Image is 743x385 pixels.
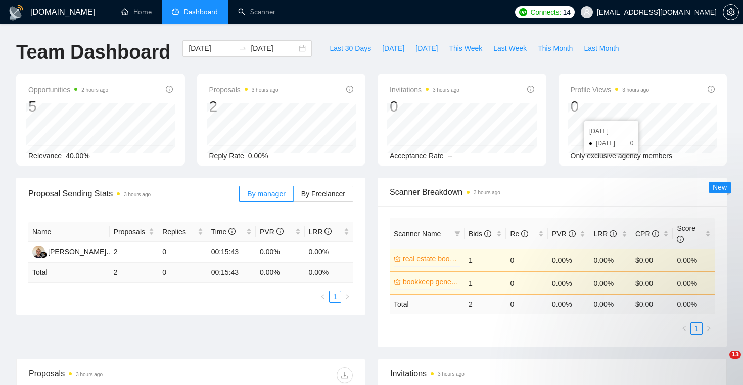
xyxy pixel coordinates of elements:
[32,247,106,255] a: AS[PERSON_NAME]
[410,40,443,57] button: [DATE]
[390,294,465,314] td: Total
[158,242,207,263] td: 0
[548,271,590,294] td: 0.00%
[394,230,441,238] span: Scanner Name
[673,271,715,294] td: 0.00%
[465,294,506,314] td: 2
[305,242,354,263] td: 0.00%
[29,367,191,383] div: Proposals
[207,242,256,263] td: 00:15:43
[248,152,268,160] span: 0.00%
[110,263,158,283] td: 2
[723,8,738,16] span: setting
[403,253,458,264] a: real estate bookkeep
[189,43,235,54] input: Start date
[337,371,352,379] span: download
[552,230,576,238] span: PVR
[677,224,695,243] span: Score
[81,87,108,93] time: 2 hours ago
[465,271,506,294] td: 1
[723,8,739,16] a: setting
[506,294,548,314] td: 0
[330,43,371,54] span: Last 30 Days
[390,97,459,116] div: 0
[8,5,24,21] img: logo
[569,230,576,237] span: info-circle
[209,97,278,116] div: 2
[329,291,341,303] li: 1
[390,367,714,380] span: Invitations
[510,230,528,238] span: Re
[532,40,578,57] button: This Month
[28,222,110,242] th: Name
[488,40,532,57] button: Last Week
[538,43,573,54] span: This Month
[584,43,619,54] span: Last Month
[184,8,218,16] span: Dashboard
[652,230,659,237] span: info-circle
[571,97,649,116] div: 0
[578,40,624,57] button: Last Month
[433,87,459,93] time: 3 hours ago
[324,228,332,235] span: info-circle
[238,8,275,16] a: searchScanner
[448,152,452,160] span: --
[677,236,684,243] span: info-circle
[563,7,571,18] span: 14
[583,9,590,16] span: user
[66,152,89,160] span: 40.00%
[708,86,715,93] span: info-circle
[443,40,488,57] button: This Week
[247,190,285,198] span: By manager
[337,367,353,383] button: download
[260,228,284,236] span: PVR
[622,87,649,93] time: 3 hours ago
[449,43,482,54] span: This Week
[16,40,170,64] h1: Team Dashboard
[469,230,491,238] span: Bids
[256,242,304,263] td: 0.00%
[309,228,332,236] span: LRR
[610,230,617,237] span: info-circle
[28,152,62,160] span: Relevance
[344,294,350,300] span: right
[251,43,297,54] input: End date
[330,291,341,302] a: 1
[729,351,741,359] span: 13
[252,87,278,93] time: 3 hours ago
[415,43,438,54] span: [DATE]
[317,291,329,303] li: Previous Page
[452,226,462,241] span: filter
[548,249,590,271] td: 0.00%
[394,278,401,285] span: crown
[631,249,673,271] td: $0.00
[390,186,715,198] span: Scanner Breakdown
[28,263,110,283] td: Total
[341,291,353,303] button: right
[256,263,304,283] td: 0.00 %
[506,271,548,294] td: 0
[630,138,634,148] span: 0
[301,190,345,198] span: By Freelancer
[228,228,236,235] span: info-circle
[390,152,444,160] span: Acceptance Rate
[166,86,173,93] span: info-circle
[631,271,673,294] td: $0.00
[76,372,103,377] time: 3 hours ago
[110,242,158,263] td: 2
[571,84,649,96] span: Profile Views
[40,251,47,258] img: gigradar-bm.png
[32,246,45,258] img: AS
[346,86,353,93] span: info-circle
[530,7,561,18] span: Connects:
[320,294,326,300] span: left
[48,246,106,257] div: [PERSON_NAME]
[121,8,152,16] a: homeHome
[635,230,659,238] span: CPR
[589,271,631,294] td: 0.00%
[506,249,548,271] td: 0
[377,40,410,57] button: [DATE]
[403,276,458,287] a: bookkeep general
[341,291,353,303] li: Next Page
[589,126,633,136] div: [DATE]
